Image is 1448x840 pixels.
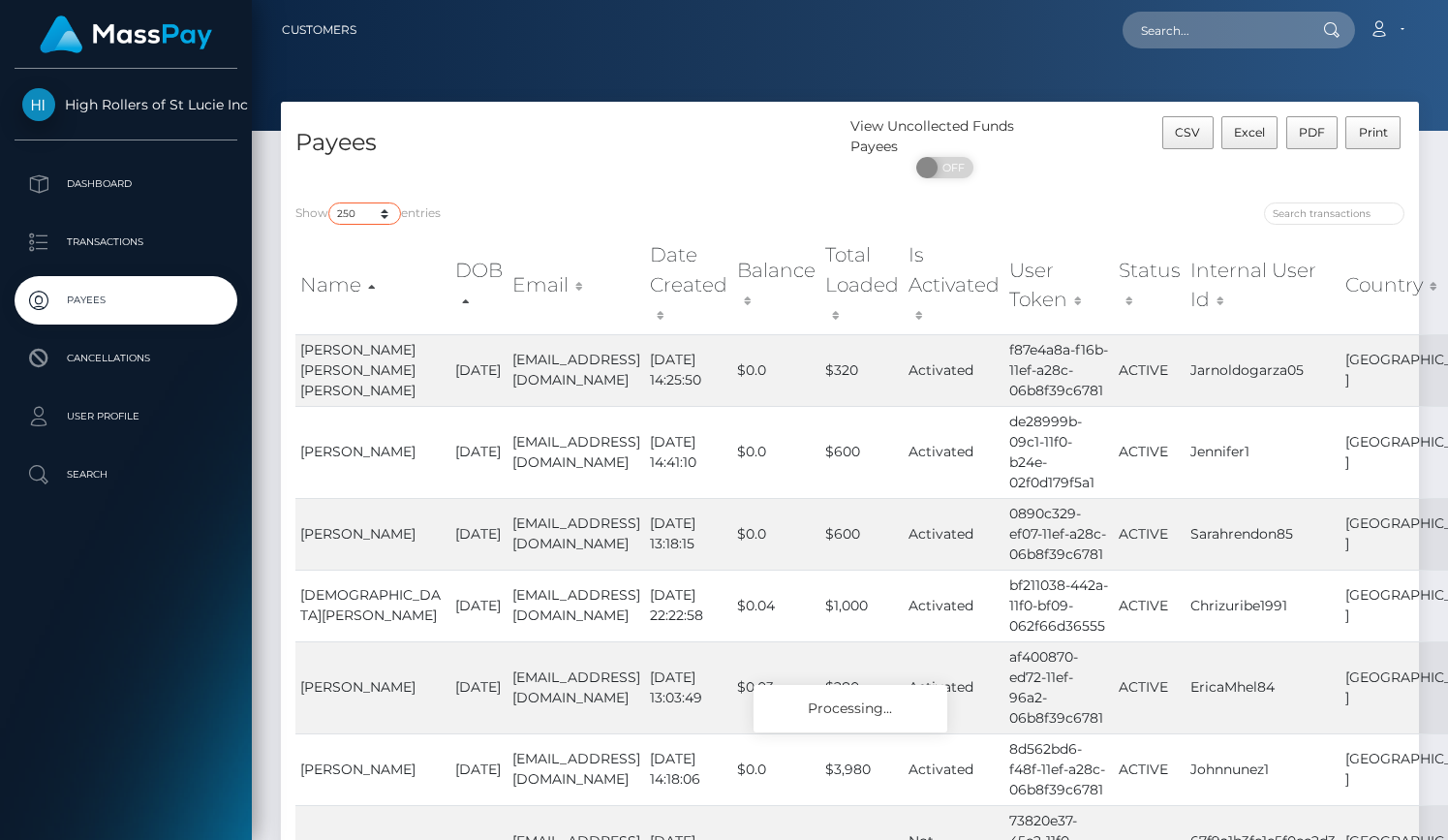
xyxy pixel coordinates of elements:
[1004,235,1114,333] th: User Token: activate to sort column ascending
[1162,116,1214,149] button: CSV
[22,286,230,315] p: Payees
[820,334,904,406] td: $320
[1186,570,1340,641] td: Chrizuribe1991
[1004,733,1114,805] td: 8d562bd6-f48f-11ef-a28c-06b8f39c6781
[1123,12,1305,48] input: Search...
[1186,733,1340,805] td: Johnnunez1
[22,402,230,431] p: User Profile
[450,334,508,406] td: [DATE]
[1186,235,1340,333] th: Internal User Id: activate to sort column ascending
[1114,334,1186,406] td: ACTIVE
[820,498,904,570] td: $600
[22,88,55,121] img: High Rollers of St Lucie Inc
[15,451,237,499] a: Search
[295,498,450,570] td: [PERSON_NAME]
[645,235,732,333] th: Date Created: activate to sort column ascending
[508,498,645,570] td: [EMAIL_ADDRESS][DOMAIN_NAME]
[508,406,645,498] td: [EMAIL_ADDRESS][DOMAIN_NAME]
[450,235,508,333] th: DOB: activate to sort column descending
[295,334,450,406] td: [PERSON_NAME] [PERSON_NAME] [PERSON_NAME]
[1186,498,1340,570] td: Sarahrendon85
[1004,498,1114,570] td: 0890c329-ef07-11ef-a28c-06b8f39c6781
[732,406,820,498] td: $0.0
[508,334,645,406] td: [EMAIL_ADDRESS][DOMAIN_NAME]
[508,570,645,641] td: [EMAIL_ADDRESS][DOMAIN_NAME]
[732,498,820,570] td: $0.0
[1186,406,1340,498] td: Jennifer1
[450,498,508,570] td: [DATE]
[1114,641,1186,733] td: ACTIVE
[645,334,732,406] td: [DATE] 14:25:50
[295,235,450,333] th: Name: activate to sort column ascending
[450,570,508,641] td: [DATE]
[645,733,732,805] td: [DATE] 14:18:06
[1004,641,1114,733] td: af400870-ed72-11ef-96a2-06b8f39c6781
[1114,235,1186,333] th: Status: activate to sort column ascending
[904,235,1004,333] th: Is Activated: activate to sort column ascending
[904,498,1004,570] td: Activated
[645,406,732,498] td: [DATE] 14:41:10
[732,570,820,641] td: $0.04
[1286,116,1339,149] button: PDF
[732,235,820,333] th: Balance: activate to sort column ascending
[450,733,508,805] td: [DATE]
[22,170,230,199] p: Dashboard
[295,406,450,498] td: [PERSON_NAME]
[450,641,508,733] td: [DATE]
[645,641,732,733] td: [DATE] 13:03:49
[1175,125,1200,140] span: CSV
[15,276,237,325] a: Payees
[904,334,1004,406] td: Activated
[1004,334,1114,406] td: f87e4a8a-f16b-11ef-a28c-06b8f39c6781
[15,96,237,113] span: High Rollers of St Lucie Inc
[295,126,836,160] h4: Payees
[904,733,1004,805] td: Activated
[40,16,212,53] img: MassPay Logo
[22,228,230,257] p: Transactions
[820,570,904,641] td: $1,000
[754,685,947,732] div: Processing...
[22,344,230,373] p: Cancellations
[732,733,820,805] td: $0.0
[1114,406,1186,498] td: ACTIVE
[904,406,1004,498] td: Activated
[820,641,904,733] td: $280
[1264,202,1404,225] input: Search transactions
[15,218,237,266] a: Transactions
[1186,334,1340,406] td: Jarnoldogarza05
[282,10,356,50] a: Customers
[22,460,230,489] p: Search
[295,733,450,805] td: [PERSON_NAME]
[645,570,732,641] td: [DATE] 22:22:58
[1114,733,1186,805] td: ACTIVE
[820,235,904,333] th: Total Loaded: activate to sort column ascending
[904,641,1004,733] td: Activated
[1234,125,1265,140] span: Excel
[508,733,645,805] td: [EMAIL_ADDRESS][DOMAIN_NAME]
[1299,125,1325,140] span: PDF
[1186,641,1340,733] td: EricaMhel84
[328,202,401,225] select: Showentries
[1221,116,1279,149] button: Excel
[927,157,975,178] span: OFF
[295,202,441,225] label: Show entries
[820,406,904,498] td: $600
[508,641,645,733] td: [EMAIL_ADDRESS][DOMAIN_NAME]
[295,641,450,733] td: [PERSON_NAME]
[15,160,237,208] a: Dashboard
[295,570,450,641] td: [DEMOGRAPHIC_DATA][PERSON_NAME]
[508,235,645,333] th: Email: activate to sort column ascending
[904,570,1004,641] td: Activated
[1345,116,1401,149] button: Print
[1004,406,1114,498] td: de28999b-09c1-11f0-b24e-02f0d179f5a1
[15,334,237,383] a: Cancellations
[1114,570,1186,641] td: ACTIVE
[645,498,732,570] td: [DATE] 13:18:15
[15,392,237,441] a: User Profile
[1114,498,1186,570] td: ACTIVE
[1004,570,1114,641] td: bf211038-442a-11f0-bf09-062f66d36555
[850,116,1040,157] div: View Uncollected Funds Payees
[820,733,904,805] td: $3,980
[450,406,508,498] td: [DATE]
[732,641,820,733] td: $0.03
